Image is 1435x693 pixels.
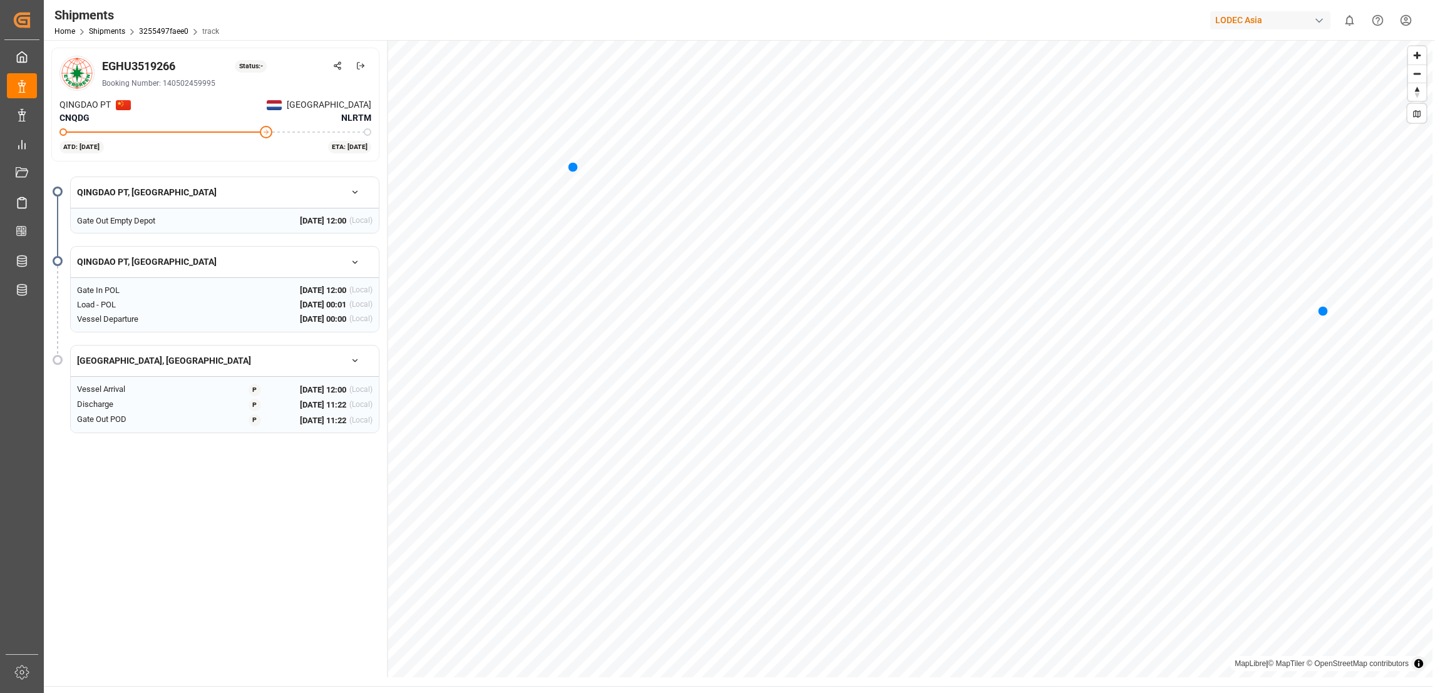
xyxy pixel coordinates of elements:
div: Map marker [568,160,578,173]
span: QINGDAO PT [59,98,111,111]
button: P [235,383,274,396]
button: Help Center [1364,6,1392,34]
button: show 0 new notifications [1335,6,1364,34]
span: NLRTM [341,111,371,125]
button: LODEC Asia [1210,8,1335,32]
button: QINGDAO PT, [GEOGRAPHIC_DATA] [71,251,379,273]
div: (Local) [349,284,373,297]
button: Zoom out [1408,64,1426,83]
div: Gate Out POD [77,413,187,426]
div: P [249,384,261,396]
a: © OpenStreetMap contributors [1307,659,1409,668]
div: Map marker [1318,304,1328,317]
div: (Local) [349,399,373,411]
div: Booking Number: 140502459995 [102,78,371,89]
button: [GEOGRAPHIC_DATA], [GEOGRAPHIC_DATA] [71,350,379,372]
span: [GEOGRAPHIC_DATA] [287,98,371,111]
div: P [249,399,261,411]
span: [DATE] 11:22 [300,414,346,427]
div: Vessel Arrival [77,383,187,396]
summary: Toggle attribution [1411,656,1426,671]
div: Status: - [235,60,267,73]
button: Reset bearing to north [1408,83,1426,101]
div: (Local) [349,414,373,427]
div: Gate In POL [77,284,187,297]
div: ATD: [DATE] [59,141,104,153]
span: [DATE] 11:22 [300,399,346,411]
span: [DATE] 12:00 [300,384,346,396]
img: Netherlands [267,100,282,110]
span: [DATE] 12:00 [300,284,346,297]
img: Netherlands [116,100,131,110]
div: | [1235,657,1409,670]
div: Discharge [77,398,187,411]
div: Shipments [54,6,219,24]
a: MapLibre [1235,659,1266,668]
a: Home [54,27,75,36]
span: [DATE] 00:01 [300,299,346,311]
div: (Local) [349,384,373,396]
div: ETA: [DATE] [328,141,372,153]
div: Load - POL [77,299,187,311]
a: Shipments [89,27,125,36]
div: LODEC Asia [1210,11,1330,29]
button: P [235,413,274,426]
div: (Local) [349,299,373,311]
div: Vessel Departure [77,313,187,326]
div: P [249,414,261,427]
div: Gate Out Empty Depot [77,215,187,227]
button: QINGDAO PT, [GEOGRAPHIC_DATA] [71,182,379,203]
div: EGHU3519266 [102,58,175,74]
a: 3255497faee0 [139,27,188,36]
img: Carrier Logo [61,58,93,89]
button: P [235,398,274,411]
div: (Local) [349,215,373,227]
span: [DATE] 00:00 [300,313,346,326]
canvas: Map [388,40,1432,678]
button: Zoom in [1408,46,1426,64]
span: CNQDG [59,113,90,123]
span: [DATE] 12:00 [300,215,346,227]
div: (Local) [349,313,373,326]
a: © MapTiler [1268,659,1304,668]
